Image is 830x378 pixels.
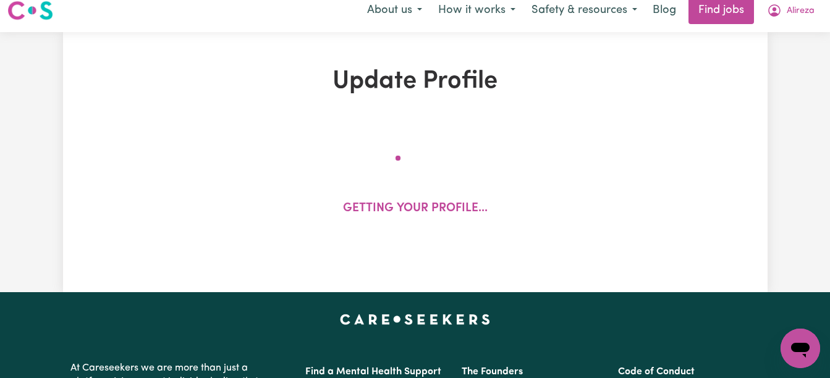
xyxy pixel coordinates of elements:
[618,367,695,377] a: Code of Conduct
[462,367,523,377] a: The Founders
[781,329,820,368] iframe: Button to launch messaging window, conversation in progress
[343,200,488,218] p: Getting your profile...
[340,314,490,324] a: Careseekers home page
[188,67,643,96] h1: Update Profile
[787,4,815,18] span: Alireza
